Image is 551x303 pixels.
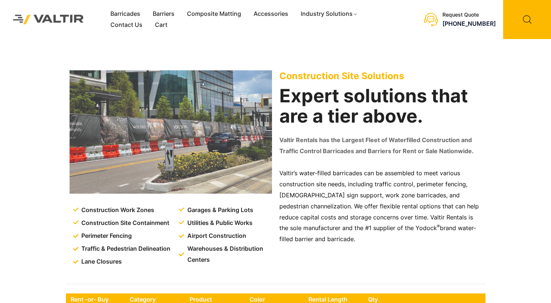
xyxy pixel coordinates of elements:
span: Perimeter Fencing [80,230,132,242]
span: Construction Site Containment [80,218,169,229]
div: Request Quote [442,12,496,18]
span: Garages & Parking Lots [186,205,253,216]
p: Valtir’s water-filled barricades can be assembled to meet various construction site needs, includ... [279,168,482,245]
a: Composite Matting [181,8,247,20]
a: Contact Us [104,20,149,31]
span: Lane Closures [80,256,122,267]
span: Construction Work Zones [80,205,154,216]
h2: Expert solutions that are a tier above. [279,86,482,126]
span: Traffic & Pedestrian Delineation [80,243,170,254]
a: Accessories [247,8,294,20]
a: Barricades [104,8,146,20]
a: Industry Solutions [294,8,364,20]
span: Airport Construction [186,230,246,242]
p: Construction Site Solutions [279,70,482,81]
span: Utilities & Public Works [186,218,252,229]
sup: ® [437,223,440,229]
p: Valtir Rentals has the Largest Fleet of Waterfilled Construction and Traffic Control Barricades a... [279,135,482,157]
img: Valtir Rentals [6,7,91,32]
a: [PHONE_NUMBER] [442,20,496,27]
a: Barriers [146,8,181,20]
a: Cart [149,20,174,31]
span: Warehouses & Distribution Centers [186,243,273,265]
